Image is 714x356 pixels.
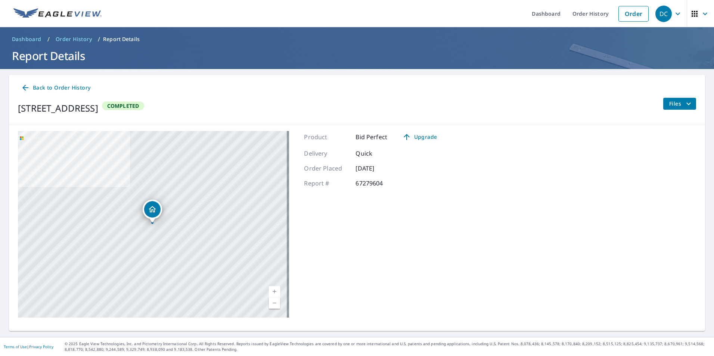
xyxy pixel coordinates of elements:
span: Completed [103,102,144,109]
img: EV Logo [13,8,102,19]
p: | [4,344,53,349]
a: Terms of Use [4,344,27,349]
h1: Report Details [9,48,705,63]
a: Dashboard [9,33,44,45]
div: DC [655,6,672,22]
a: Current Level 17, Zoom In [269,286,280,297]
a: Order [618,6,649,22]
p: © 2025 Eagle View Technologies, Inc. and Pictometry International Corp. All Rights Reserved. Repo... [65,341,710,352]
li: / [98,35,100,44]
nav: breadcrumb [9,33,705,45]
span: Upgrade [401,132,438,141]
p: Report Details [103,35,140,43]
a: Upgrade [396,131,443,143]
span: Back to Order History [21,83,90,93]
p: Product [304,132,349,141]
a: Back to Order History [18,81,93,95]
button: filesDropdownBtn-67279604 [663,98,696,110]
li: / [47,35,50,44]
span: Order History [56,35,92,43]
p: Order Placed [304,164,349,173]
span: Files [669,99,693,108]
div: Dropped pin, building 1, Residential property, 258 Forest Ave NE Marietta, GA 30060 [143,200,162,223]
span: Dashboard [12,35,41,43]
p: 67279604 [356,179,400,188]
a: Order History [53,33,95,45]
a: Current Level 17, Zoom Out [269,297,280,309]
a: Privacy Policy [29,344,53,349]
p: [DATE] [356,164,400,173]
p: Quick [356,149,400,158]
p: Delivery [304,149,349,158]
div: [STREET_ADDRESS] [18,102,98,115]
p: Bid Perfect [356,132,387,141]
p: Report # [304,179,349,188]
